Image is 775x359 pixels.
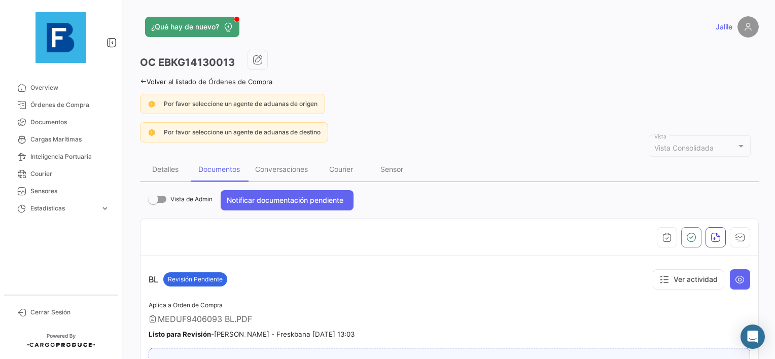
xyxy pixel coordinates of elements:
[653,269,724,290] button: Ver actividad
[149,272,227,286] p: BL
[140,78,272,86] a: Volver al listado de Órdenes de Compra
[716,22,732,32] span: Jalile
[8,183,114,200] a: Sensores
[145,17,239,37] button: ¿Qué hay de nuevo?
[30,169,110,178] span: Courier
[30,204,96,213] span: Estadísticas
[255,165,308,173] div: Conversaciones
[100,204,110,213] span: expand_more
[149,301,223,309] span: Aplica a Orden de Compra
[8,148,114,165] a: Inteligencia Portuaria
[36,12,86,63] img: 12429640-9da8-4fa2-92c4-ea5716e443d2.jpg
[164,100,318,107] span: Por favor seleccione un agente de aduanas de origen
[30,308,110,317] span: Cerrar Sesión
[152,165,179,173] div: Detalles
[30,118,110,127] span: Documentos
[329,165,353,173] div: Courier
[221,190,354,210] button: Notificar documentación pendiente
[140,55,235,69] h3: OC EBKG14130013
[30,100,110,110] span: Órdenes de Compra
[30,83,110,92] span: Overview
[30,135,110,144] span: Cargas Marítimas
[737,16,759,38] img: placeholder-user.png
[198,165,240,173] div: Documentos
[149,330,355,338] small: - [PERSON_NAME] - Freskbana [DATE] 13:03
[8,165,114,183] a: Courier
[8,114,114,131] a: Documentos
[151,22,219,32] span: ¿Qué hay de nuevo?
[168,275,223,284] span: Revisión Pendiente
[741,325,765,349] div: Abrir Intercom Messenger
[8,79,114,96] a: Overview
[8,131,114,148] a: Cargas Marítimas
[30,152,110,161] span: Inteligencia Portuaria
[164,128,321,136] span: Por favor seleccione un agente de aduanas de destino
[30,187,110,196] span: Sensores
[170,193,213,205] span: Vista de Admin
[654,143,714,152] span: Vista Consolidada
[8,96,114,114] a: Órdenes de Compra
[149,330,211,338] b: Listo para Revisión
[158,314,252,324] span: MEDUF9406093 BL.PDF
[380,165,403,173] div: Sensor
